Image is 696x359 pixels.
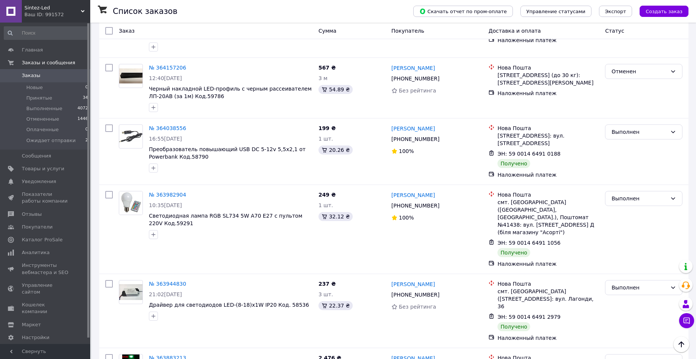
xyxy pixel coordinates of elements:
[497,159,530,168] div: Получено
[497,89,599,97] div: Наложенный платеж
[26,137,76,144] span: Ожидает отправки
[497,198,599,236] div: смт. [GEOGRAPHIC_DATA] ([GEOGRAPHIC_DATA], [GEOGRAPHIC_DATA].), Поштомат №41438: вул. [STREET_ADD...
[318,136,333,142] span: 1 шт.
[497,334,599,342] div: Наложенный платеж
[22,224,53,230] span: Покупатели
[318,125,336,131] span: 199 ₴
[113,7,177,16] h1: Список заказов
[520,6,591,17] button: Управление статусами
[391,280,435,288] a: [PERSON_NAME]
[318,301,353,310] div: 22.37 ₴
[119,191,143,215] img: Фото товару
[318,202,333,208] span: 1 шт.
[399,88,436,94] span: Без рейтинга
[149,281,186,287] a: № 363944830
[22,211,42,218] span: Отзывы
[632,8,688,14] a: Создать заказ
[22,191,70,204] span: Показатели работы компании
[391,64,435,72] a: [PERSON_NAME]
[605,9,626,14] span: Экспорт
[599,6,632,17] button: Экспорт
[149,86,312,99] a: Черный накладной LED-профиль с черным рассеивателем ЛП-20АВ (за 1м) Код.59786
[646,9,682,14] span: Создать заказ
[22,334,49,341] span: Настройки
[24,11,90,18] div: Ваш ID: 991572
[85,126,88,133] span: 0
[22,178,56,185] span: Уведомления
[119,68,143,83] img: Фото товару
[318,212,353,221] div: 32.12 ₴
[605,28,624,34] span: Статус
[22,72,40,79] span: Заказы
[497,124,599,132] div: Нова Пошта
[149,65,186,71] a: № 364157206
[22,249,50,256] span: Аналитика
[497,322,530,331] div: Получено
[497,36,599,44] div: Наложенный платеж
[22,165,64,172] span: Товары и услуги
[26,126,59,133] span: Оплаченные
[391,28,425,34] span: Покупатель
[679,313,694,328] button: Чат с покупателем
[149,202,182,208] span: 10:35[DATE]
[149,75,182,81] span: 12:40[DATE]
[149,291,182,297] span: 21:02[DATE]
[391,292,440,298] span: [PHONE_NUMBER]
[77,116,88,123] span: 1446
[318,145,353,155] div: 20.26 ₴
[497,64,599,71] div: Нова Пошта
[497,260,599,268] div: Наложенный платеж
[497,171,599,179] div: Наложенный платеж
[318,85,353,94] div: 54.89 ₴
[22,59,75,66] span: Заказы и сообщения
[119,284,143,300] img: Фото товару
[391,191,435,199] a: [PERSON_NAME]
[399,215,414,221] span: 100%
[149,125,186,131] a: № 364038556
[391,76,440,82] span: [PHONE_NUMBER]
[4,26,89,40] input: Поиск
[497,280,599,288] div: Нова Пошта
[22,236,62,243] span: Каталог ProSale
[77,105,88,112] span: 4072
[640,6,688,17] button: Создать заказ
[497,314,561,320] span: ЭН: 59 0014 6491 2979
[391,203,440,209] span: [PHONE_NUMBER]
[24,5,81,11] span: Sintez-Led
[526,9,585,14] span: Управление статусами
[149,192,186,198] a: № 363982904
[673,336,689,352] button: Наверх
[413,6,513,17] button: Скачать отчет по пром-оплате
[391,136,440,142] span: [PHONE_NUMBER]
[149,136,182,142] span: 16:55[DATE]
[611,67,667,76] div: Отменен
[318,291,333,297] span: 3 шт.
[488,28,541,34] span: Доставка и оплата
[611,194,667,203] div: Выполнен
[149,302,309,308] a: Драйвер для светодиодов LED-(8-18)х1W IP20 Код. 58536
[391,125,435,132] a: [PERSON_NAME]
[119,124,143,148] a: Фото товару
[399,148,414,154] span: 100%
[26,95,52,101] span: Принятые
[318,65,336,71] span: 567 ₴
[119,280,143,304] a: Фото товару
[149,146,306,160] a: Преобразователь повышающий USB DC 5-12v 5,5x2,1 от Powerbank Код.58790
[119,64,143,88] a: Фото товару
[22,153,51,159] span: Сообщения
[497,288,599,310] div: смт. [GEOGRAPHIC_DATA] ([STREET_ADDRESS]: вул. Лагонди, 36
[22,47,43,53] span: Главная
[149,213,302,226] a: Светодиодная лампа RGB SL734 5W А70 E27 с пультом 220V Код.59291
[85,137,88,144] span: 2
[497,151,561,157] span: ЭН: 59 0014 6491 0188
[83,95,88,101] span: 34
[497,132,599,147] div: [STREET_ADDRESS]: вул. [STREET_ADDRESS]
[318,281,336,287] span: 237 ₴
[119,28,135,34] span: Заказ
[497,240,561,246] span: ЭН: 59 0014 6491 1056
[419,8,507,15] span: Скачать отчет по пром-оплате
